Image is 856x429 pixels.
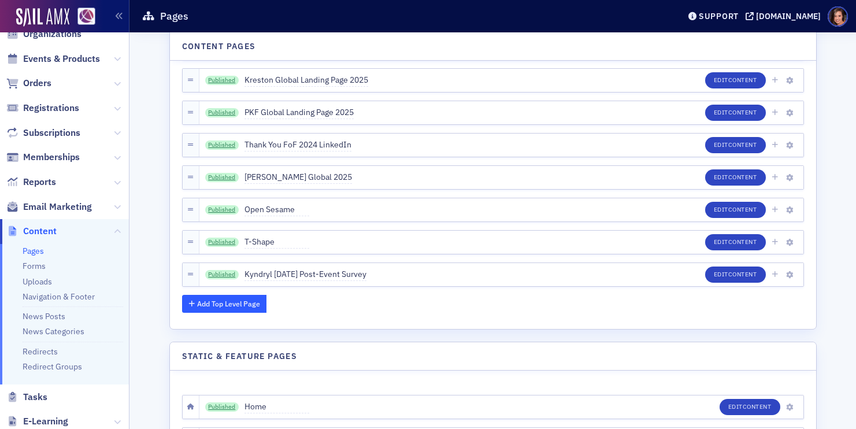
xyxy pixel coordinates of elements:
span: Subscriptions [23,127,80,139]
span: Reports [23,176,56,188]
button: EditContent [720,399,780,415]
div: Support [699,11,739,21]
a: View Homepage [69,8,95,27]
a: Navigation & Footer [23,291,95,302]
a: Published [205,108,239,117]
button: EditContent [705,267,766,283]
a: News Posts [23,311,65,321]
span: Organizations [23,28,81,40]
button: EditContent [705,72,766,88]
button: EditContent [705,137,766,153]
button: EditContent [705,234,766,250]
span: Registrations [23,102,79,114]
span: Content [728,76,757,84]
a: Email Marketing [6,201,92,213]
span: Content [728,205,757,213]
span: [PERSON_NAME] Global 2025 [244,171,352,184]
span: Home [244,401,309,413]
div: [DOMAIN_NAME] [756,11,821,21]
a: Published [205,140,239,150]
a: Reports [6,176,56,188]
span: Kyndryl [DATE] Post-Event Survey [244,268,366,281]
h4: Content Pages [182,40,256,53]
span: E-Learning [23,415,68,428]
a: Organizations [6,28,81,40]
a: News Categories [23,326,84,336]
span: Open Sesame [244,204,309,216]
span: Content [728,270,757,278]
a: Published [205,76,239,85]
span: Content [728,238,757,246]
a: Events & Products [6,53,100,65]
a: Redirects [23,346,58,357]
a: Published [205,173,239,182]
span: Kreston Global Landing Page 2025 [244,74,368,87]
span: T-Shape [244,236,309,249]
button: [DOMAIN_NAME] [746,12,825,20]
a: Published [205,205,239,214]
a: Forms [23,261,46,271]
span: Content [728,140,757,149]
img: SailAMX [16,8,69,27]
span: Memberships [23,151,80,164]
span: Content [23,225,57,238]
a: Registrations [6,102,79,114]
span: Orders [23,77,51,90]
a: Redirect Groups [23,361,82,372]
button: EditContent [705,105,766,121]
button: EditContent [705,169,766,186]
a: Published [205,270,239,279]
a: Published [205,402,239,412]
a: Memberships [6,151,80,164]
a: Subscriptions [6,127,80,139]
a: Uploads [23,276,52,287]
a: Published [205,238,239,247]
a: Content [6,225,57,238]
span: Tasks [23,391,47,404]
span: Email Marketing [23,201,92,213]
span: Content [728,108,757,116]
img: SailAMX [77,8,95,25]
span: Content [728,173,757,181]
h4: Static & Feature Pages [182,350,298,363]
span: Content [743,402,772,410]
a: E-Learning [6,415,68,428]
a: Tasks [6,391,47,404]
button: Add Top Level Page [182,295,267,313]
h1: Pages [160,9,188,23]
a: Orders [6,77,51,90]
span: Profile [828,6,848,27]
span: PKF Global Landing Page 2025 [244,106,354,119]
a: Pages [23,246,44,256]
button: EditContent [705,202,766,218]
span: Events & Products [23,53,100,65]
span: Thank You FoF 2024 LinkedIn [244,139,351,151]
